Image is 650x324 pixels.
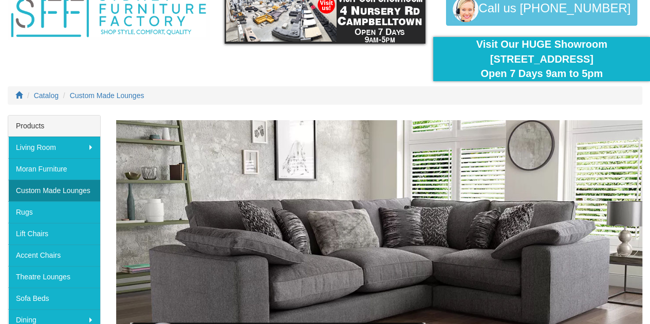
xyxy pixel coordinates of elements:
[34,91,59,100] a: Catalog
[441,37,642,81] div: Visit Our HUGE Showroom [STREET_ADDRESS] Open 7 Days 9am to 5pm
[8,266,100,288] a: Theatre Lounges
[8,223,100,244] a: Lift Chairs
[8,201,100,223] a: Rugs
[8,288,100,309] a: Sofa Beds
[8,116,100,137] div: Products
[70,91,144,100] a: Custom Made Lounges
[8,180,100,201] a: Custom Made Lounges
[8,137,100,158] a: Living Room
[8,244,100,266] a: Accent Chairs
[8,158,100,180] a: Moran Furniture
